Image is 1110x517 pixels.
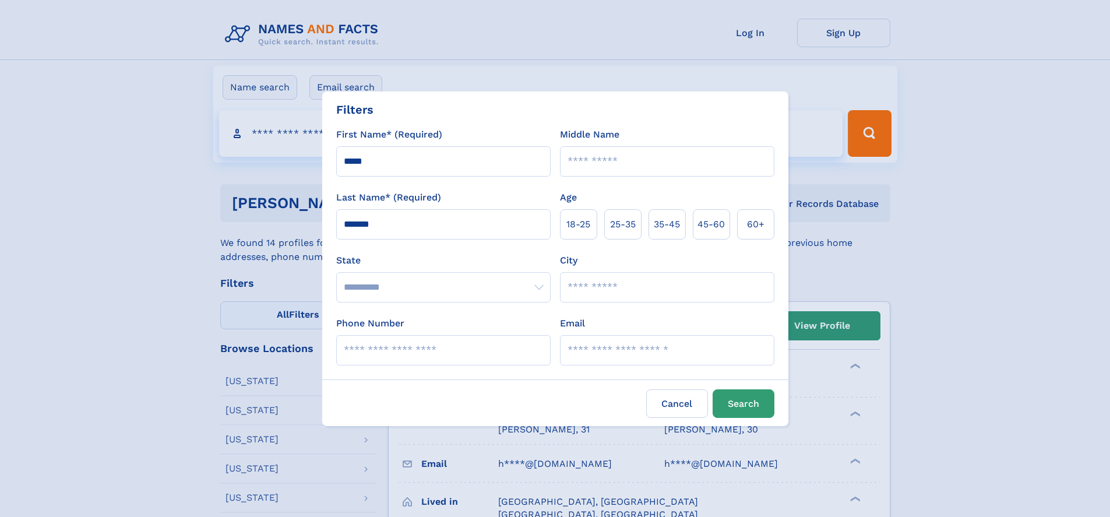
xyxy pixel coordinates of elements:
[560,316,585,330] label: Email
[560,254,577,268] label: City
[560,191,577,205] label: Age
[654,217,680,231] span: 35‑45
[560,128,619,142] label: Middle Name
[610,217,636,231] span: 25‑35
[336,316,404,330] label: Phone Number
[336,101,373,118] div: Filters
[336,254,551,268] label: State
[336,128,442,142] label: First Name* (Required)
[646,389,708,418] label: Cancel
[566,217,590,231] span: 18‑25
[747,217,764,231] span: 60+
[336,191,441,205] label: Last Name* (Required)
[713,389,774,418] button: Search
[697,217,725,231] span: 45‑60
